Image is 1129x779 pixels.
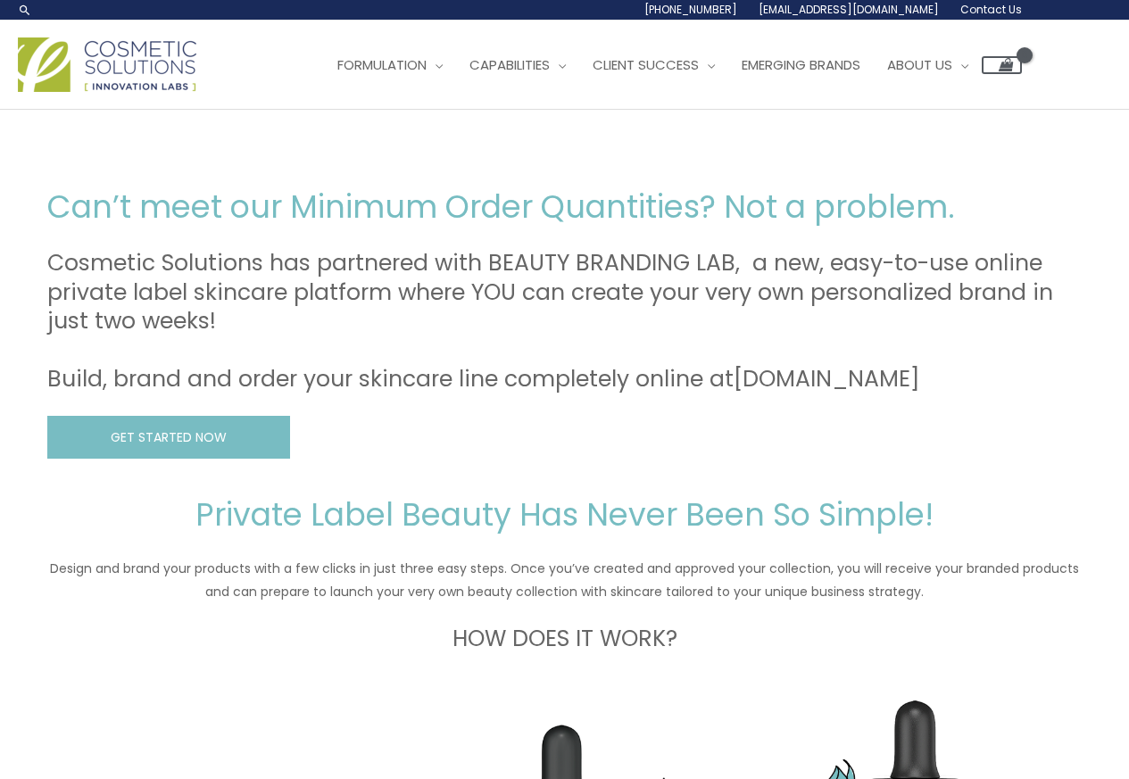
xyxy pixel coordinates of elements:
a: View Shopping Cart, empty [982,56,1022,74]
span: Client Success [593,55,699,74]
a: GET STARTED NOW [47,416,290,460]
span: Contact Us [960,2,1022,17]
span: About Us [887,55,952,74]
nav: Site Navigation [311,38,1022,92]
p: Design and brand your products with a few clicks in just three easy steps. Once you’ve created an... [47,557,1083,603]
img: Cosmetic Solutions Logo [18,37,196,92]
span: Emerging Brands [742,55,860,74]
h2: Private Label Beauty Has Never Been So Simple! [47,494,1083,535]
a: About Us [874,38,982,92]
a: Emerging Brands [728,38,874,92]
h3: HOW DOES IT WORK? [47,625,1083,654]
h3: Cosmetic Solutions has partnered with BEAUTY BRANDING LAB, a new, easy-to-use online private labe... [47,249,1083,394]
span: Formulation [337,55,427,74]
a: Search icon link [18,3,32,17]
span: [EMAIL_ADDRESS][DOMAIN_NAME] [759,2,939,17]
a: [DOMAIN_NAME] [734,363,920,394]
span: [PHONE_NUMBER] [644,2,737,17]
span: Capabilities [469,55,550,74]
h2: Can’t meet our Minimum Order Quantities? Not a problem. [47,186,1083,228]
a: Client Success [579,38,728,92]
a: Capabilities [456,38,579,92]
a: Formulation [324,38,456,92]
